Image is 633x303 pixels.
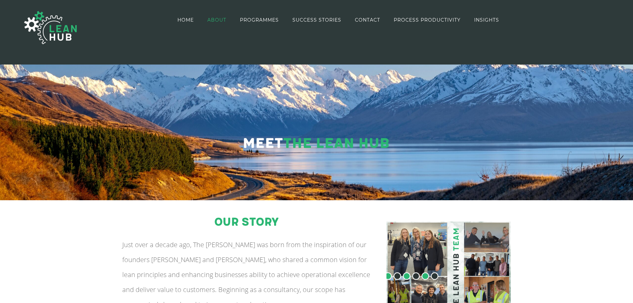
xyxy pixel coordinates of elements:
[355,18,380,22] span: CONTACT
[207,1,226,39] a: ABOUT
[240,18,279,22] span: PROGRAMMES
[355,1,380,39] a: CONTACT
[292,1,341,39] a: SUCCESS STORIES
[214,216,278,229] span: our story
[207,18,226,22] span: ABOUT
[17,4,84,51] img: The Lean Hub | Optimising productivity with Lean Logo
[474,1,499,39] a: INSIGHTS
[394,18,461,22] span: PROCESS PRODUCTIVITY
[283,135,389,152] span: The Lean Hub
[240,1,279,39] a: PROGRAMMES
[292,18,341,22] span: SUCCESS STORIES
[177,1,194,39] a: HOME
[177,1,499,39] nav: Main Menu
[474,18,499,22] span: INSIGHTS
[243,135,283,152] span: Meet
[394,1,461,39] a: PROCESS PRODUCTIVITY
[177,18,194,22] span: HOME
